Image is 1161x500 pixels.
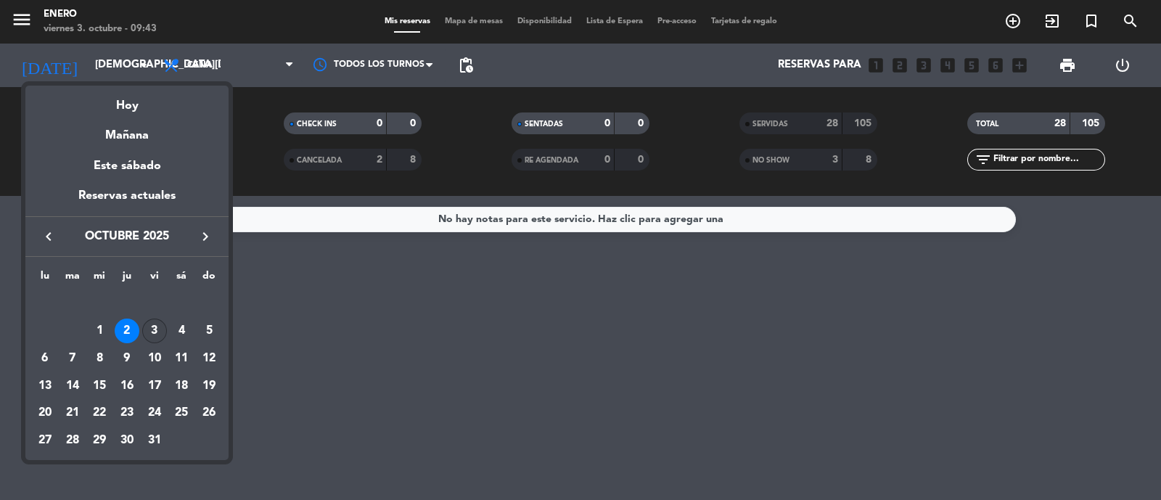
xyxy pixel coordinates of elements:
td: 28 de octubre de 2025 [59,427,86,454]
span: octubre 2025 [62,227,192,246]
td: 5 de octubre de 2025 [195,317,223,345]
div: Hoy [25,86,229,115]
td: 26 de octubre de 2025 [195,399,223,427]
td: 9 de octubre de 2025 [113,345,141,372]
div: 2 [115,319,139,343]
i: keyboard_arrow_left [40,228,57,245]
td: 21 de octubre de 2025 [59,399,86,427]
td: 14 de octubre de 2025 [59,372,86,400]
div: 20 [33,401,57,425]
td: 1 de octubre de 2025 [86,317,113,345]
div: 11 [169,346,194,371]
div: 23 [115,401,139,425]
td: 16 de octubre de 2025 [113,372,141,400]
div: 29 [87,428,112,453]
button: keyboard_arrow_left [36,227,62,246]
th: jueves [113,268,141,290]
td: 27 de octubre de 2025 [31,427,59,454]
button: keyboard_arrow_right [192,227,218,246]
th: lunes [31,268,59,290]
th: miércoles [86,268,113,290]
td: 15 de octubre de 2025 [86,372,113,400]
td: 2 de octubre de 2025 [113,317,141,345]
div: 17 [142,374,167,398]
td: 3 de octubre de 2025 [141,317,168,345]
div: 19 [197,374,221,398]
td: 17 de octubre de 2025 [141,372,168,400]
div: 26 [197,401,221,425]
div: Mañana [25,115,229,145]
td: 10 de octubre de 2025 [141,345,168,372]
td: 6 de octubre de 2025 [31,345,59,372]
td: 23 de octubre de 2025 [113,399,141,427]
div: 6 [33,346,57,371]
td: 11 de octubre de 2025 [168,345,196,372]
div: 30 [115,428,139,453]
div: 14 [60,374,85,398]
div: 1 [87,319,112,343]
div: 8 [87,346,112,371]
td: 13 de octubre de 2025 [31,372,59,400]
div: 3 [142,319,167,343]
td: 25 de octubre de 2025 [168,399,196,427]
td: 8 de octubre de 2025 [86,345,113,372]
div: 13 [33,374,57,398]
td: 19 de octubre de 2025 [195,372,223,400]
div: 15 [87,374,112,398]
div: 9 [115,346,139,371]
div: 18 [169,374,194,398]
th: sábado [168,268,196,290]
div: 24 [142,401,167,425]
div: 28 [60,428,85,453]
div: 7 [60,346,85,371]
td: 24 de octubre de 2025 [141,399,168,427]
th: viernes [141,268,168,290]
div: Este sábado [25,146,229,187]
td: 31 de octubre de 2025 [141,427,168,454]
td: 18 de octubre de 2025 [168,372,196,400]
td: 7 de octubre de 2025 [59,345,86,372]
th: domingo [195,268,223,290]
div: 25 [169,401,194,425]
div: 16 [115,374,139,398]
td: 22 de octubre de 2025 [86,399,113,427]
div: Reservas actuales [25,187,229,216]
div: 4 [169,319,194,343]
td: 20 de octubre de 2025 [31,399,59,427]
td: 12 de octubre de 2025 [195,345,223,372]
div: 27 [33,428,57,453]
div: 31 [142,428,167,453]
td: 29 de octubre de 2025 [86,427,113,454]
td: 30 de octubre de 2025 [113,427,141,454]
i: keyboard_arrow_right [197,228,214,245]
td: 4 de octubre de 2025 [168,317,196,345]
th: martes [59,268,86,290]
div: 10 [142,346,167,371]
td: OCT. [31,290,223,318]
div: 22 [87,401,112,425]
div: 5 [197,319,221,343]
div: 12 [197,346,221,371]
div: 21 [60,401,85,425]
